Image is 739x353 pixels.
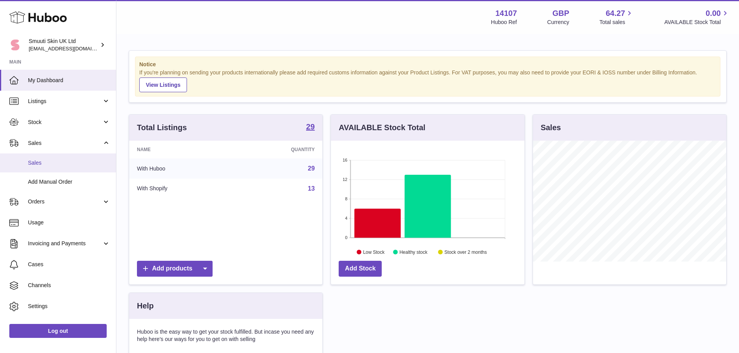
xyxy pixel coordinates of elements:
[339,261,382,277] a: Add Stock
[343,158,348,162] text: 16
[28,119,102,126] span: Stock
[137,261,213,277] a: Add products
[599,19,634,26] span: Total sales
[137,301,154,311] h3: Help
[664,8,730,26] a: 0.00 AVAILABLE Stock Total
[28,178,110,186] span: Add Manual Order
[29,45,114,52] span: [EMAIL_ADDRESS][DOMAIN_NAME]
[445,249,487,255] text: Stock over 2 months
[129,158,234,179] td: With Huboo
[495,8,517,19] strong: 14107
[28,282,110,289] span: Channels
[28,303,110,310] span: Settings
[139,77,187,92] a: View Listings
[400,249,428,255] text: Healthy stock
[28,77,110,84] span: My Dashboard
[129,141,234,158] th: Name
[9,324,107,338] a: Log out
[306,123,315,131] strong: 29
[139,69,716,92] div: If you're planning on sending your products internationally please add required customs informati...
[137,328,315,343] p: Huboo is the easy way to get your stock fulfilled. But incase you need any help here's our ways f...
[343,177,348,182] text: 12
[363,249,385,255] text: Low Stock
[28,159,110,167] span: Sales
[552,8,569,19] strong: GBP
[137,122,187,133] h3: Total Listings
[308,185,315,192] a: 13
[28,198,102,205] span: Orders
[306,123,315,132] a: 29
[606,8,625,19] span: 64.27
[706,8,721,19] span: 0.00
[599,8,634,26] a: 64.27 Total sales
[28,98,102,105] span: Listings
[29,38,99,52] div: Smuuti Skin UK Ltd
[28,240,102,247] span: Invoicing and Payments
[129,179,234,199] td: With Shopify
[139,61,716,68] strong: Notice
[345,196,348,201] text: 8
[664,19,730,26] span: AVAILABLE Stock Total
[28,219,110,226] span: Usage
[345,216,348,220] text: 4
[9,39,21,51] img: internalAdmin-14107@internal.huboo.com
[547,19,569,26] div: Currency
[345,235,348,240] text: 0
[491,19,517,26] div: Huboo Ref
[28,139,102,147] span: Sales
[28,261,110,268] span: Cases
[308,165,315,172] a: 29
[541,122,561,133] h3: Sales
[339,122,425,133] h3: AVAILABLE Stock Total
[234,141,323,158] th: Quantity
